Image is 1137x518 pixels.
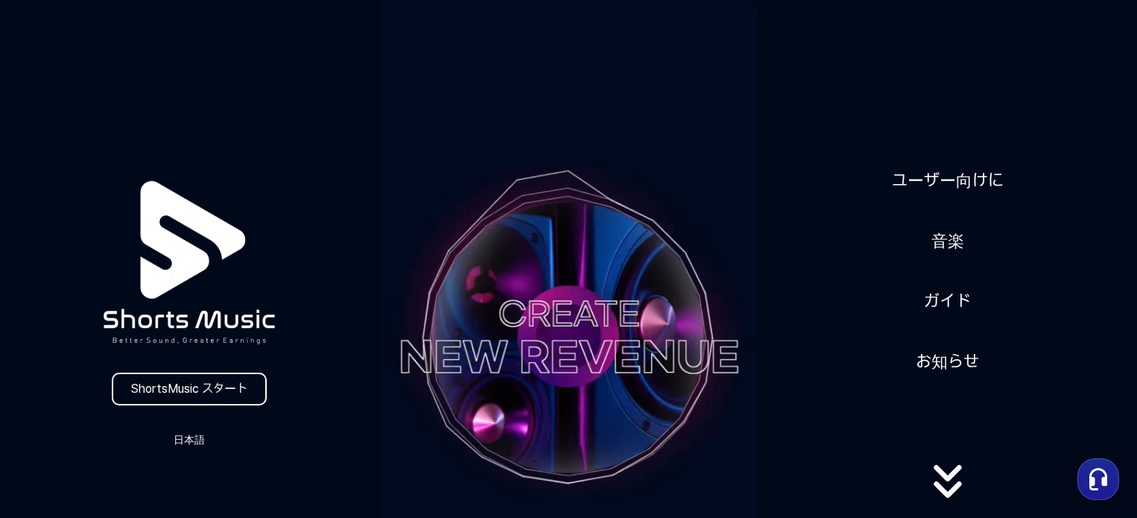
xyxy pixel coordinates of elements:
[910,344,985,380] a: お知らせ
[925,223,970,259] a: 音楽
[112,373,267,405] a: ShortsMusic スタート
[153,429,225,450] button: 日本語
[918,283,977,320] a: ガイド
[67,141,311,385] img: logo
[886,162,1010,199] a: ユーザー向けに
